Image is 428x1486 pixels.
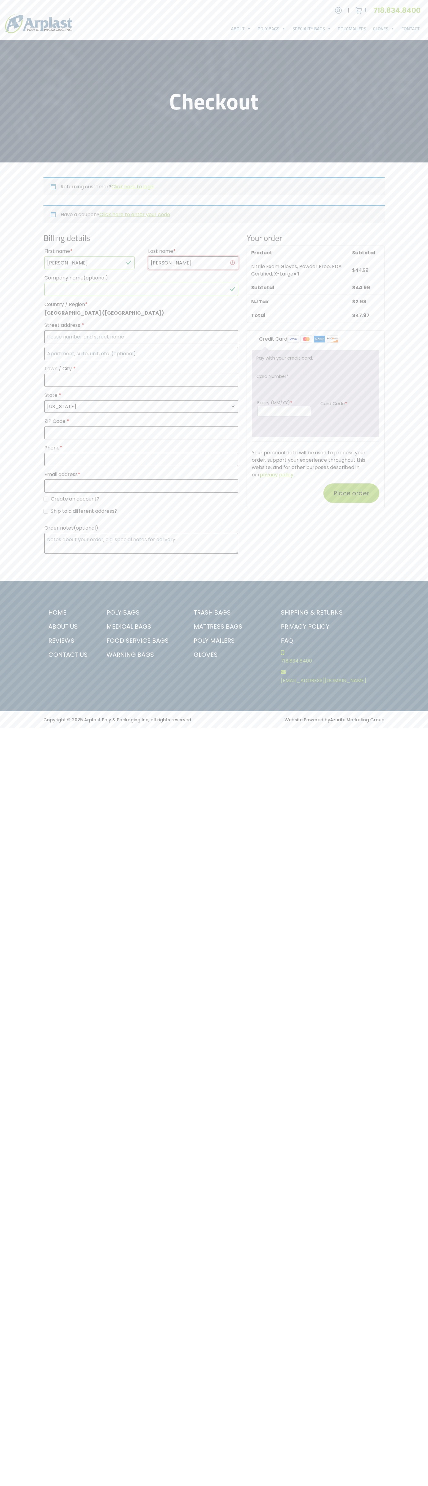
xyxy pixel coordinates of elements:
[352,284,355,291] span: $
[44,416,239,426] label: ZIP Code
[276,619,385,634] a: Privacy Policy
[247,295,348,308] th: NJ Tax
[84,274,108,281] span: (optional)
[289,23,334,35] a: Specialty Bags
[352,284,370,291] bdi: 44.99
[43,233,240,243] h3: Billing details
[352,312,355,319] span: $
[43,88,385,115] h1: Checkout
[44,347,239,360] input: Apartment, suite, unit, etc. (optional)
[102,648,181,662] a: Warning Bags
[43,605,94,619] a: Home
[352,298,355,305] span: $
[43,619,94,634] a: About Us
[51,495,99,502] span: Create an account?
[43,648,94,662] a: Contact Us
[99,211,170,218] a: Click here to enter your code
[102,634,181,648] a: Food Service Bags
[254,23,289,35] a: Poly Bags
[398,23,423,35] a: Contact
[43,177,385,195] div: Returning customer?
[189,605,269,619] a: Trash Bags
[256,355,375,361] p: Pay with your credit card.
[247,260,348,280] td: Nitrile Exam Gloves, Powder Free, FDA Certified, X-Large
[330,717,385,723] a: Azurite Marketing Group
[44,300,239,309] label: Country / Region
[348,246,384,259] th: Subtotal
[276,667,385,687] a: [EMAIL_ADDRESS][DOMAIN_NAME]
[276,648,385,667] a: 718.834.8400
[323,483,379,503] button: Place order
[44,470,239,479] label: Email address
[189,648,269,662] a: Gloves
[247,309,348,322] th: Total
[111,183,154,190] a: Click here to login
[352,267,368,274] bdi: 44.99
[44,330,239,343] input: House number and street name
[287,335,338,343] img: card-logos.png
[189,619,269,634] a: Mattress Bags
[257,399,311,406] label: Expiry (MM/YY)
[285,717,385,723] small: Website Powered by
[44,320,239,330] label: Street address
[276,605,385,619] a: Shipping & Returns
[247,246,348,259] th: Product
[44,273,239,283] label: Company name
[247,281,348,294] th: Subtotal
[44,523,239,533] label: Order notes
[348,7,349,14] span: |
[148,246,238,256] label: Last name
[44,390,239,400] label: State
[102,619,181,634] a: Medical Bags
[293,270,299,277] strong: × 1
[43,634,94,648] a: Reviews
[44,443,239,453] label: Phone
[44,246,135,256] label: First name
[259,335,338,343] label: Credit Card
[43,717,192,723] small: Copyright © 2025 Arplast Poly & Packaging Inc, all rights reserved.
[228,23,254,35] a: About
[352,298,367,305] span: 2.98
[44,309,164,316] strong: [GEOGRAPHIC_DATA] ([GEOGRAPHIC_DATA])
[352,312,370,319] bdi: 47.97
[320,399,374,408] label: Card Code
[74,524,98,531] span: (optional)
[102,605,181,619] a: Poly Bags
[189,634,269,648] a: Poly Mailers
[51,508,117,515] label: Ship to a different address?
[334,23,370,35] a: Poly Mailers
[370,23,398,35] a: Gloves
[352,267,355,274] span: $
[43,205,385,223] div: Have a coupon?
[260,471,293,478] a: privacy policy
[247,233,385,243] h3: Your order
[374,5,423,15] a: 718.834.8400
[365,6,366,13] span: 1
[44,364,239,374] label: Town / City
[252,449,379,479] p: Your personal data will be used to process your order, support your experience throughout this we...
[5,14,72,33] img: logo
[276,634,385,648] a: FAQ
[256,373,288,380] label: Card Number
